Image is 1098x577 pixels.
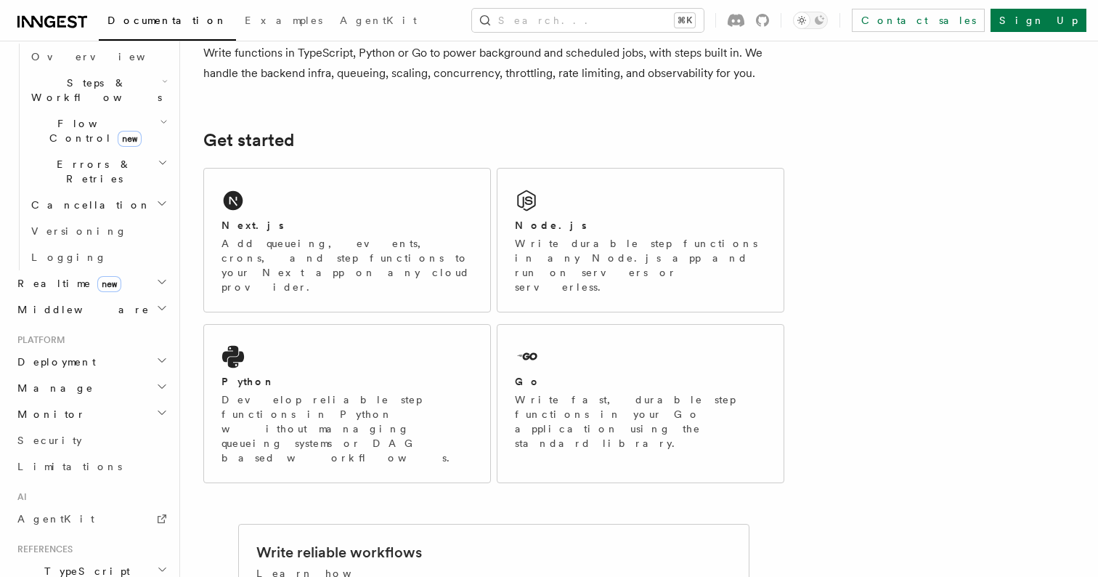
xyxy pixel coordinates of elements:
a: Contact sales [852,9,985,32]
a: Next.jsAdd queueing, events, crons, and step functions to your Next app on any cloud provider. [203,168,491,312]
span: Platform [12,334,65,346]
span: AgentKit [17,513,94,525]
a: Overview [25,44,171,70]
a: Get started [203,130,294,150]
button: Flow Controlnew [25,110,171,151]
button: Manage [12,375,171,401]
h2: Go [515,374,541,389]
span: Realtime [12,276,121,291]
button: Deployment [12,349,171,375]
span: Middleware [12,302,150,317]
a: AgentKit [331,4,426,39]
h2: Next.js [221,218,284,233]
span: References [12,544,73,555]
span: AgentKit [340,15,417,26]
h2: Python [221,374,275,389]
button: Realtimenew [12,270,171,296]
h2: Write reliable workflows [256,542,422,562]
button: Toggle dark mode [793,12,828,29]
a: Limitations [12,453,171,480]
a: Sign Up [991,9,1086,32]
p: Develop reliable step functions in Python without managing queueing systems or DAG based workflows. [221,392,473,465]
kbd: ⌘K [675,13,695,28]
span: new [97,276,121,292]
a: Documentation [99,4,236,41]
a: Node.jsWrite durable step functions in any Node.js app and run on servers or serverless. [497,168,784,312]
p: Write fast, durable step functions in your Go application using the standard library. [515,392,766,451]
span: Manage [12,381,94,395]
a: Security [12,427,171,453]
button: Search...⌘K [472,9,704,32]
span: Examples [245,15,322,26]
button: Steps & Workflows [25,70,171,110]
a: GoWrite fast, durable step functions in your Go application using the standard library. [497,324,784,483]
span: Flow Control [25,116,160,145]
span: Errors & Retries [25,157,158,186]
button: Cancellation [25,192,171,218]
span: Versioning [31,225,127,237]
span: Security [17,435,82,446]
p: Write functions in TypeScript, Python or Go to power background and scheduled jobs, with steps bu... [203,43,784,84]
span: Logging [31,251,107,263]
a: AgentKit [12,506,171,532]
a: PythonDevelop reliable step functions in Python without managing queueing systems or DAG based wo... [203,324,491,483]
a: Examples [236,4,331,39]
p: Add queueing, events, crons, and step functions to your Next app on any cloud provider. [221,236,473,294]
span: Documentation [107,15,227,26]
a: Logging [25,244,171,270]
span: Deployment [12,355,96,369]
p: Write durable step functions in any Node.js app and run on servers or serverless. [515,236,766,294]
span: new [118,131,142,147]
h2: Node.js [515,218,587,233]
span: Overview [31,51,181,62]
button: Monitor [12,401,171,427]
span: Limitations [17,461,122,472]
span: Steps & Workflows [25,76,162,105]
span: Cancellation [25,198,151,212]
a: Versioning [25,218,171,244]
div: Inngest Functions [12,44,171,270]
button: Errors & Retries [25,151,171,192]
span: Monitor [12,407,86,421]
button: Middleware [12,296,171,323]
span: AI [12,491,27,503]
